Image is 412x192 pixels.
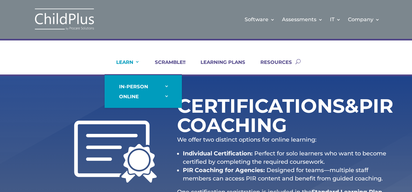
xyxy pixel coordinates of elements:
a: RESOURCES [252,59,292,74]
a: Company [348,6,380,32]
strong: PIR Coaching for Agencies: [183,167,265,174]
a: IT [330,6,341,32]
a: LEARN [108,59,140,74]
a: LEARNING PLANS [192,59,245,74]
span: We offer two distinct options for online learning: [177,136,316,143]
li: Perfect for solo learners who want to become certified by completing the required coursework. [183,149,391,166]
a: SCRAMBLE!! [147,59,185,74]
a: Assessments [282,6,323,32]
h1: Certifications PIR Coaching [177,96,348,138]
a: Software [245,6,275,32]
li: Designed for teams—multiple staff members can access PIR content and benefit from guided coaching. [183,166,391,183]
a: ONLINE [111,92,175,101]
a: IN-PERSON [111,82,175,92]
strong: Individual Certification: [183,150,253,157]
span: & [345,94,359,118]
